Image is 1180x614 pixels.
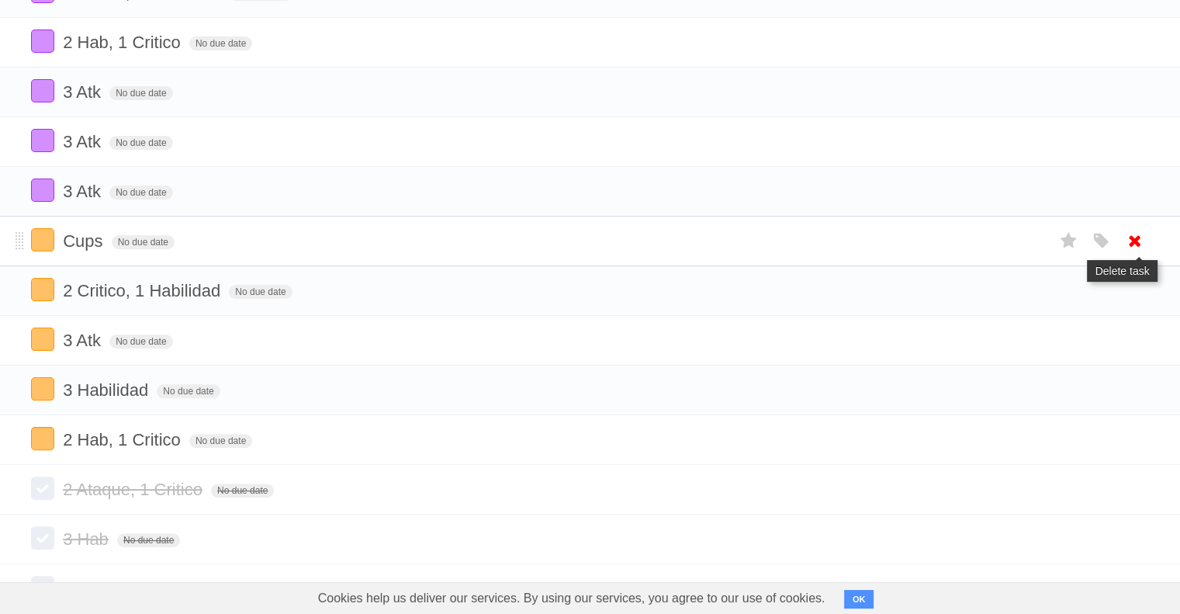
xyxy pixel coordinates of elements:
[31,228,54,251] label: Done
[303,583,841,614] span: Cookies help us deliver our services. By using our services, you agree to our use of cookies.
[31,179,54,202] label: Done
[63,182,105,201] span: 3 Atk
[63,529,112,549] span: 3 Hab
[31,328,54,351] label: Done
[63,331,105,350] span: 3 Atk
[63,231,106,251] span: Cups
[117,533,180,547] span: No due date
[63,380,152,400] span: 3 Habilidad
[31,129,54,152] label: Done
[211,484,274,498] span: No due date
[63,480,206,499] span: 2 Ataque, 1 Critico
[63,430,185,449] span: 2 Hab, 1 Critico
[157,384,220,398] span: No due date
[1054,228,1084,254] label: Star task
[109,86,172,100] span: No due date
[63,281,224,300] span: 2 Critico, 1 Habilidad
[63,33,185,52] span: 2 Hab, 1 Critico
[109,136,172,150] span: No due date
[31,29,54,53] label: Done
[112,235,175,249] span: No due date
[31,278,54,301] label: Done
[109,335,172,349] span: No due date
[31,79,54,102] label: Done
[31,427,54,450] label: Done
[63,132,105,151] span: 3 Atk
[31,477,54,500] label: Done
[229,285,292,299] span: No due date
[189,434,252,448] span: No due date
[844,590,874,609] button: OK
[31,377,54,401] label: Done
[189,36,252,50] span: No due date
[63,579,112,598] span: 3 Hab
[63,82,105,102] span: 3 Atk
[31,576,54,599] label: Done
[109,186,172,199] span: No due date
[31,526,54,550] label: Done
